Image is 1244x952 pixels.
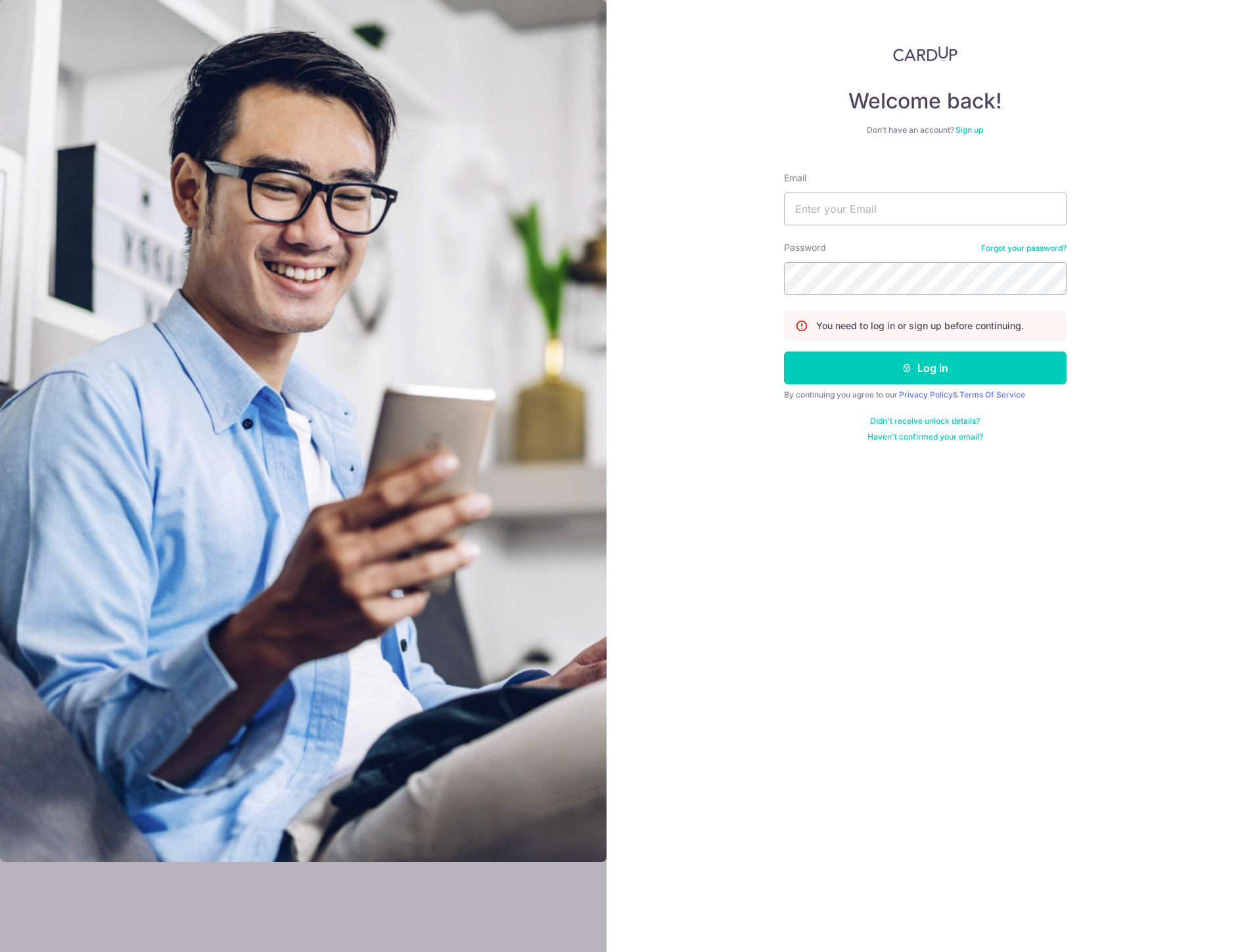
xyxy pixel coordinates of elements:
p: You need to log in or sign up before continuing. [816,319,1024,332]
div: By continuing you agree to our & [784,390,1067,400]
h4: Welcome back! [784,88,1067,114]
input: Enter your Email [784,193,1067,225]
img: CardUp Logo [893,46,957,62]
a: Sign up [956,125,983,135]
a: Didn't receive unlock details? [870,416,980,426]
a: Haven't confirmed your email? [867,432,983,442]
a: Terms Of Service [959,390,1025,399]
button: Log in [784,351,1067,384]
a: Forgot your password? [981,243,1067,254]
label: Password [784,241,826,254]
label: Email [784,171,806,185]
a: Privacy Policy [899,390,953,399]
div: Don’t have an account? [784,125,1067,135]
